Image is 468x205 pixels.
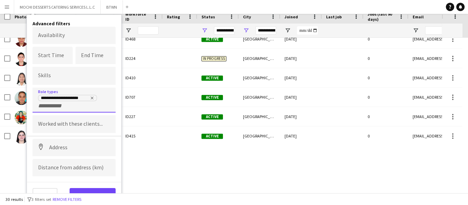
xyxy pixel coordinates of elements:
[101,0,123,14] button: BTWN
[15,72,28,86] img: Rizzvie Rote
[297,26,318,35] input: Joined Filter Input
[125,11,150,22] span: Workforce ID
[38,73,110,79] input: Type to search skills...
[121,107,163,126] div: ID227
[280,88,322,107] div: [DATE]
[413,14,424,19] span: Email
[15,52,28,66] img: Richel Dabo
[201,134,223,139] span: Active
[285,14,298,19] span: Joined
[49,14,70,19] span: First Name
[363,49,408,68] div: 0
[201,37,223,42] span: Active
[138,26,159,35] input: Workforce ID Filter Input
[363,107,408,126] div: 0
[121,68,163,87] div: ID410
[363,88,408,107] div: 0
[201,27,208,34] button: Open Filter Menu
[41,96,94,101] div: Customer Service Agent
[363,126,408,145] div: 0
[38,121,110,127] input: Type to search clients...
[125,27,132,34] button: Open Filter Menu
[15,110,28,124] img: Ronie Torre
[15,14,26,19] span: Photo
[243,14,251,19] span: City
[89,96,94,101] delete-icon: Remove tag
[280,126,322,145] div: [DATE]
[201,56,226,61] span: In progress
[280,107,322,126] div: [DATE]
[413,27,419,34] button: Open Filter Menu
[201,114,223,119] span: Active
[121,126,163,145] div: ID415
[363,68,408,87] div: 0
[33,20,116,27] h4: Advanced filters
[239,29,280,48] div: [GEOGRAPHIC_DATA]
[15,130,28,144] img: Sarrah Tolome
[280,29,322,48] div: [DATE]
[239,107,280,126] div: [GEOGRAPHIC_DATA]
[285,27,291,34] button: Open Filter Menu
[201,75,223,81] span: Active
[15,33,28,47] img: Oluwabukola Follrunso
[201,95,223,100] span: Active
[239,88,280,107] div: [GEOGRAPHIC_DATA]
[368,11,396,22] span: Jobs (last 90 days)
[280,68,322,87] div: [DATE]
[121,88,163,107] div: ID707
[167,14,180,19] span: Rating
[121,29,163,48] div: ID468
[14,0,101,14] button: MOCHI DESSERTS CATERING SERVICES L.L.C
[363,29,408,48] div: 0
[239,68,280,87] div: [GEOGRAPHIC_DATA]
[38,103,67,109] input: + Role type
[15,91,28,105] img: Rogelio Mayor
[326,14,342,19] span: Last job
[239,49,280,68] div: [GEOGRAPHIC_DATA]
[280,49,322,68] div: [DATE]
[201,14,215,19] span: Status
[243,27,249,34] button: Open Filter Menu
[239,126,280,145] div: [GEOGRAPHIC_DATA]
[87,14,108,19] span: Last Name
[121,49,163,68] div: ID224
